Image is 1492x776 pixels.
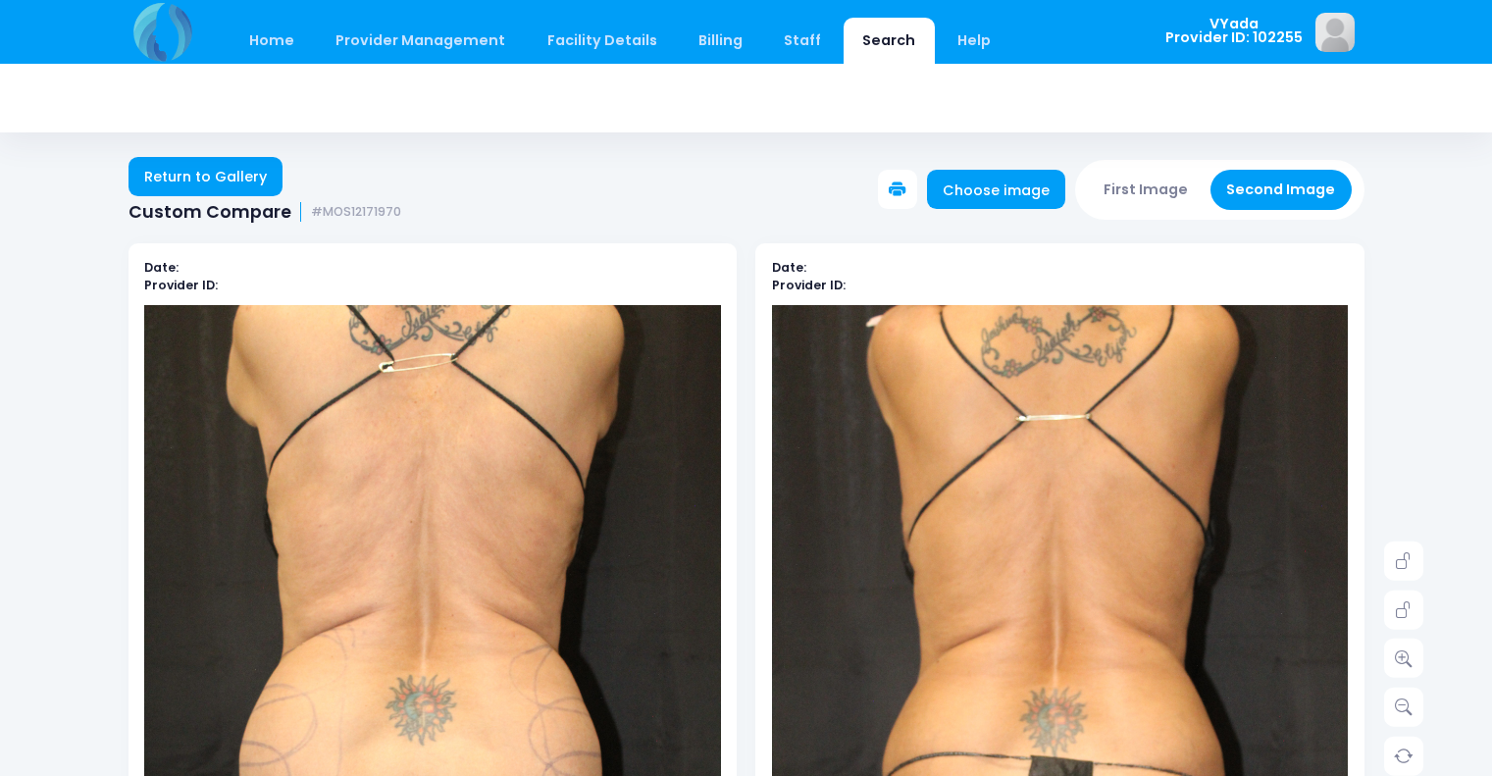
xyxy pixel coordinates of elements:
[765,18,841,64] a: Staff
[144,277,218,293] b: Provider ID:
[311,205,401,220] small: #MOS12171970
[772,277,846,293] b: Provider ID:
[938,18,1009,64] a: Help
[528,18,676,64] a: Facility Details
[129,157,283,196] a: Return to Gallery
[927,170,1066,209] a: Choose image
[679,18,761,64] a: Billing
[1088,170,1205,210] button: First Image
[1210,170,1352,210] button: Second Image
[317,18,525,64] a: Provider Management
[144,259,179,276] b: Date:
[1165,17,1303,45] span: VYada Provider ID: 102255
[129,202,291,223] span: Custom Compare
[1315,13,1355,52] img: image
[231,18,314,64] a: Home
[844,18,935,64] a: Search
[772,259,806,276] b: Date:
